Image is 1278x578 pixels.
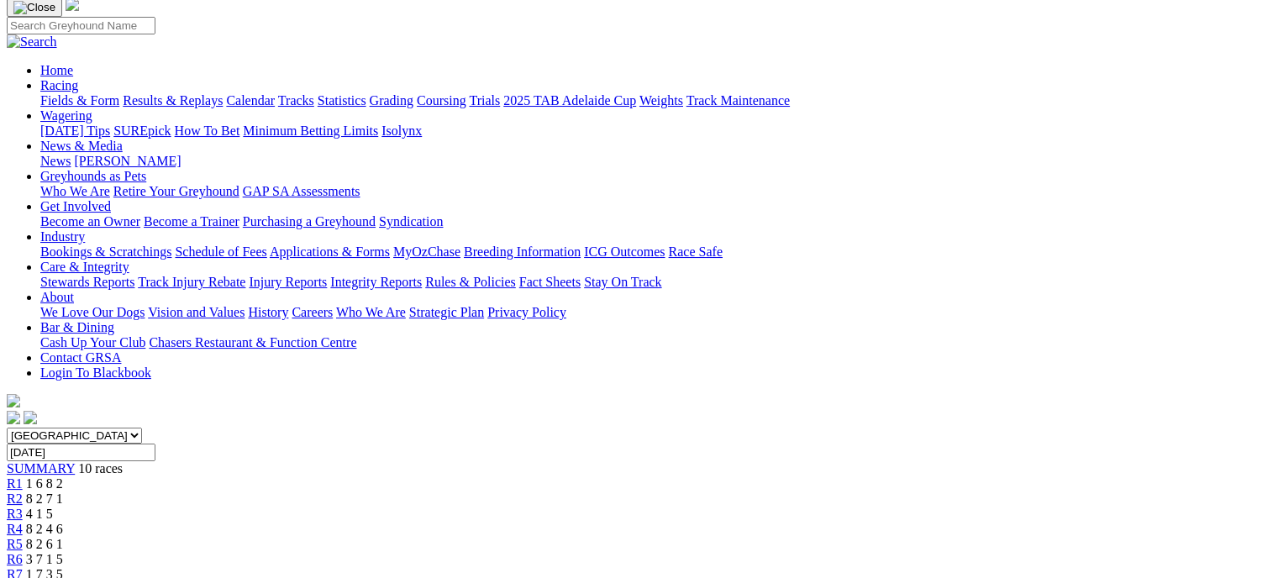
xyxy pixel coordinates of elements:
a: Weights [639,93,683,108]
a: Grading [370,93,413,108]
a: Vision and Values [148,305,245,319]
a: Applications & Forms [270,244,390,259]
a: Wagering [40,108,92,123]
a: News & Media [40,139,123,153]
img: Close [13,1,55,14]
span: 8 2 6 1 [26,537,63,551]
a: Contact GRSA [40,350,121,365]
a: SUMMARY [7,461,75,476]
a: Coursing [417,93,466,108]
a: Who We Are [336,305,406,319]
span: 4 1 5 [26,507,53,521]
a: Home [40,63,73,77]
a: Integrity Reports [330,275,422,289]
a: Login To Blackbook [40,365,151,380]
a: We Love Our Dogs [40,305,145,319]
a: ICG Outcomes [584,244,665,259]
a: Careers [292,305,333,319]
span: 8 2 4 6 [26,522,63,536]
a: News [40,154,71,168]
span: 10 races [78,461,123,476]
a: MyOzChase [393,244,460,259]
a: Chasers Restaurant & Function Centre [149,335,356,349]
a: R4 [7,522,23,536]
a: About [40,290,74,304]
a: Stay On Track [584,275,661,289]
a: R3 [7,507,23,521]
a: Get Involved [40,199,111,213]
a: Trials [469,93,500,108]
img: facebook.svg [7,411,20,424]
div: News & Media [40,154,1271,169]
div: Get Involved [40,214,1271,229]
a: Statistics [318,93,366,108]
a: Become a Trainer [144,214,239,229]
a: Syndication [379,214,443,229]
a: Track Injury Rebate [138,275,245,289]
div: Industry [40,244,1271,260]
div: Bar & Dining [40,335,1271,350]
a: Retire Your Greyhound [113,184,239,198]
a: Tracks [278,93,314,108]
a: Rules & Policies [425,275,516,289]
a: Strategic Plan [409,305,484,319]
a: Become an Owner [40,214,140,229]
a: Privacy Policy [487,305,566,319]
a: [DATE] Tips [40,123,110,138]
a: Minimum Betting Limits [243,123,378,138]
a: Industry [40,229,85,244]
a: How To Bet [175,123,240,138]
a: Schedule of Fees [175,244,266,259]
a: Race Safe [668,244,722,259]
a: Care & Integrity [40,260,129,274]
a: SUREpick [113,123,171,138]
span: 3 7 1 5 [26,552,63,566]
a: Results & Replays [123,93,223,108]
a: GAP SA Assessments [243,184,360,198]
a: Racing [40,78,78,92]
a: Isolynx [381,123,422,138]
a: Bar & Dining [40,320,114,334]
span: 8 2 7 1 [26,491,63,506]
a: Track Maintenance [686,93,790,108]
a: Injury Reports [249,275,327,289]
a: Greyhounds as Pets [40,169,146,183]
div: Care & Integrity [40,275,1271,290]
div: Greyhounds as Pets [40,184,1271,199]
img: logo-grsa-white.png [7,394,20,407]
a: Cash Up Your Club [40,335,145,349]
img: Search [7,34,57,50]
a: Calendar [226,93,275,108]
a: R6 [7,552,23,566]
a: 2025 TAB Adelaide Cup [503,93,636,108]
input: Search [7,17,155,34]
a: R1 [7,476,23,491]
a: Fields & Form [40,93,119,108]
a: Who We Are [40,184,110,198]
a: R2 [7,491,23,506]
div: About [40,305,1271,320]
div: Racing [40,93,1271,108]
span: 1 6 8 2 [26,476,63,491]
div: Wagering [40,123,1271,139]
a: [PERSON_NAME] [74,154,181,168]
a: Purchasing a Greyhound [243,214,376,229]
a: R5 [7,537,23,551]
input: Select date [7,444,155,461]
a: Stewards Reports [40,275,134,289]
a: Bookings & Scratchings [40,244,171,259]
a: Breeding Information [464,244,581,259]
img: twitter.svg [24,411,37,424]
a: Fact Sheets [519,275,581,289]
a: History [248,305,288,319]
